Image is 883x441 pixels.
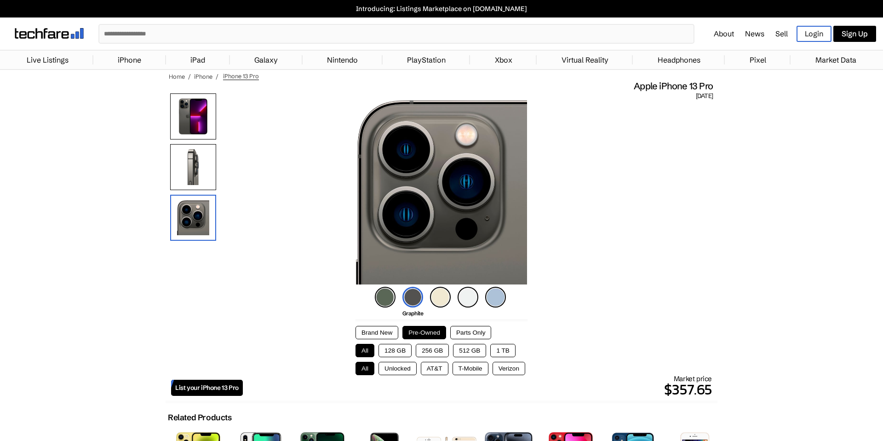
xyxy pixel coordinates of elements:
a: Login [797,26,831,42]
a: Sign Up [833,26,876,42]
a: Virtual Reality [557,51,613,69]
span: / [216,73,218,80]
a: Live Listings [22,51,73,69]
img: alpine-green-icon [375,287,396,308]
button: 128 GB [378,344,412,357]
button: Brand New [355,326,398,339]
a: News [745,29,764,38]
button: Verizon [493,362,525,375]
div: Market price [243,374,712,400]
a: Nintendo [322,51,362,69]
img: silver-icon [458,287,478,308]
button: Pre-Owned [402,326,446,339]
span: [DATE] [696,92,713,100]
button: All [355,362,374,375]
a: iPad [186,51,210,69]
button: T-Mobile [453,362,488,375]
a: Introducing: Listings Marketplace on [DOMAIN_NAME] [5,5,878,13]
a: iPhone [113,51,146,69]
a: PlayStation [402,51,450,69]
button: Unlocked [378,362,417,375]
img: gold-icon [430,287,451,308]
button: All [355,344,374,357]
a: Market Data [811,51,861,69]
a: List your iPhone 13 Pro [171,380,243,396]
button: 256 GB [416,344,449,357]
img: graphite-icon [402,287,423,308]
button: Parts Only [450,326,491,339]
img: techfare logo [15,28,84,39]
img: sierra-blue-icon [485,287,506,308]
button: 1 TB [490,344,515,357]
span: Graphite [402,310,424,317]
a: iPhone [194,73,212,80]
a: About [714,29,734,38]
a: Galaxy [250,51,282,69]
span: List your iPhone 13 Pro [175,384,239,392]
span: Apple iPhone 13 Pro [634,80,713,92]
a: Sell [775,29,788,38]
img: Side [170,144,216,190]
button: AT&T [421,362,448,375]
h2: Related Products [168,412,232,423]
span: iPhone 13 Pro [223,72,259,80]
span: / [188,73,191,80]
a: Xbox [490,51,517,69]
a: Pixel [745,51,771,69]
a: Home [169,73,185,80]
p: $357.65 [243,378,712,400]
button: 512 GB [453,344,486,357]
img: iPhone 13 Pro [356,100,528,284]
a: Headphones [653,51,705,69]
img: iPhone 13 Pro [170,93,216,139]
img: Camera [170,195,216,241]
